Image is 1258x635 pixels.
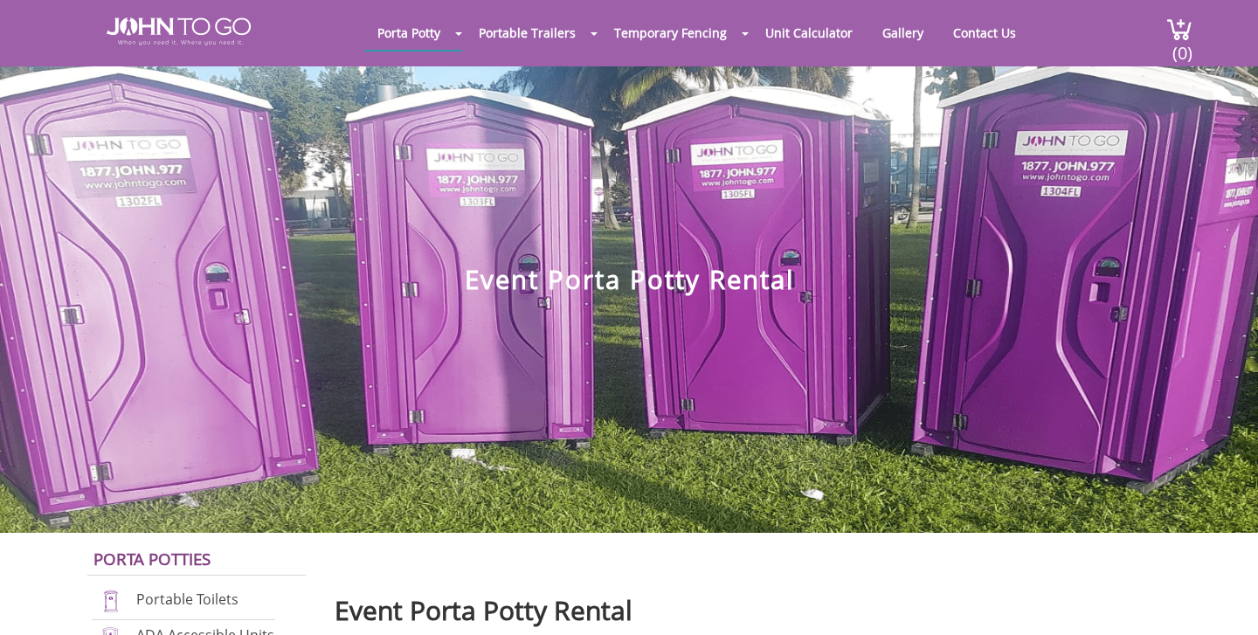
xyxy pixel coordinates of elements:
[752,16,866,50] a: Unit Calculator
[1188,565,1258,635] button: Live Chat
[869,16,937,50] a: Gallery
[364,16,453,50] a: Porta Potty
[1166,17,1192,41] img: cart a
[107,17,251,45] img: JOHN to go
[1172,27,1192,65] span: (0)
[335,587,1233,625] h2: Event Porta Potty Rental
[940,16,1029,50] a: Contact Us
[601,16,740,50] a: Temporary Fencing
[466,16,589,50] a: Portable Trailers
